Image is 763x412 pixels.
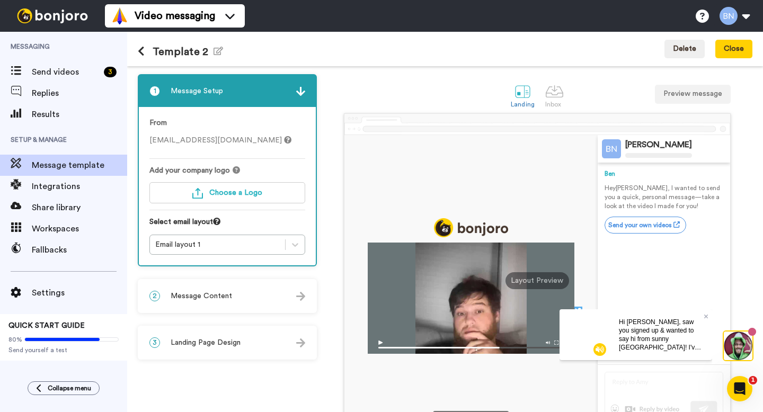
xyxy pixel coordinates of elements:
span: Results [32,108,127,121]
span: QUICK START GUIDE [8,322,85,329]
span: 3 [149,337,160,348]
span: Video messaging [135,8,215,23]
img: arrow.svg [296,292,305,301]
h1: Template 2 [138,46,223,58]
span: Integrations [32,180,127,193]
span: 2 [149,291,160,301]
span: Collapse menu [48,384,91,392]
img: mute-white.svg [34,34,47,47]
span: Hi [PERSON_NAME], saw you signed up & wanted to say hi from sunny [GEOGRAPHIC_DATA]! I've helped ... [59,9,141,101]
img: player-controls-full.svg [368,335,574,354]
div: 3Landing Page Design [138,326,317,360]
div: Email layout 1 [155,239,280,250]
div: Select email layout [149,217,305,235]
button: Collapse menu [28,381,100,395]
img: logo_full.png [434,218,508,237]
span: Choose a Logo [209,189,262,196]
a: Inbox [540,77,569,113]
span: 1 [149,86,160,96]
span: Fallbacks [32,244,127,256]
span: Add your company logo [149,165,230,176]
div: 2Message Content [138,279,317,313]
button: Delete [664,40,705,59]
span: Message template [32,159,127,172]
span: 80% [8,335,22,344]
p: Hey [PERSON_NAME] , I wanted to send you a quick, personal message—take a look at the video I mad... [605,184,723,211]
a: Send your own videos [605,217,686,234]
button: Preview message [655,85,731,104]
span: 1 [749,376,757,384]
span: Workspaces [32,222,127,235]
button: Close [715,40,752,59]
div: 3 [104,67,117,77]
iframe: Intercom live chat [727,376,752,401]
span: [EMAIL_ADDRESS][DOMAIN_NAME] [149,137,291,144]
img: upload-turquoise.svg [192,188,203,199]
img: arrow.svg [296,338,305,347]
span: Replies [32,87,127,100]
img: arrow.svg [296,87,305,96]
label: From [149,118,167,129]
div: Ben [605,169,723,178]
img: vm-color.svg [111,7,128,24]
img: 3183ab3e-59ed-45f6-af1c-10226f767056-1659068401.jpg [1,2,30,31]
span: Message Content [171,291,232,301]
div: Inbox [545,101,564,108]
span: Message Setup [171,86,223,96]
div: Landing [511,101,535,108]
span: Share library [32,201,127,214]
a: Landing [505,77,540,113]
div: Layout Preview [505,272,569,289]
span: Settings [32,286,127,299]
div: [PERSON_NAME] [625,140,692,150]
button: Choose a Logo [149,182,305,203]
span: Send videos [32,66,100,78]
span: Send yourself a test [8,346,119,354]
img: bj-logo-header-white.svg [13,8,92,23]
span: Landing Page Design [171,337,241,348]
img: Profile Image [602,139,621,158]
